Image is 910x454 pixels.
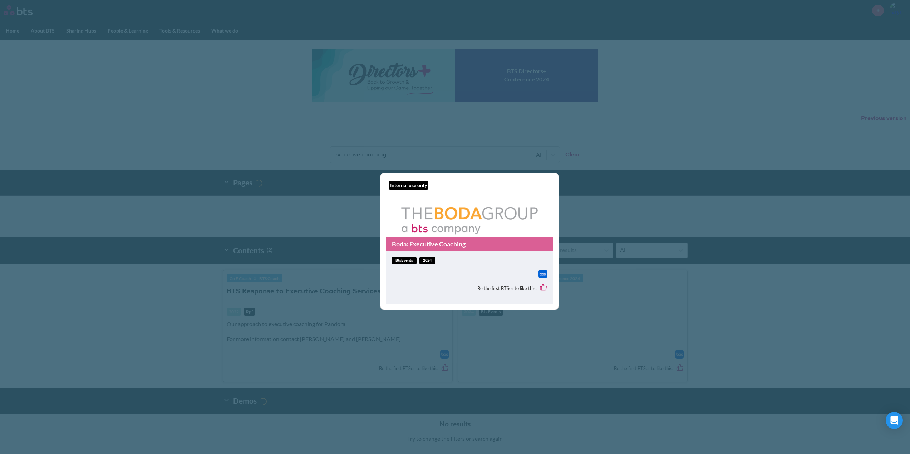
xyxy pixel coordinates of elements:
[538,270,547,278] a: Download file from Box
[386,237,553,251] a: Boda: Executive Coaching
[392,278,547,298] div: Be the first BTSer to like this.
[886,412,903,429] div: Open Intercom Messenger
[538,270,547,278] img: Box logo
[392,257,417,264] span: btsEvents
[419,257,435,264] span: 2024
[389,181,428,190] div: Internal use only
